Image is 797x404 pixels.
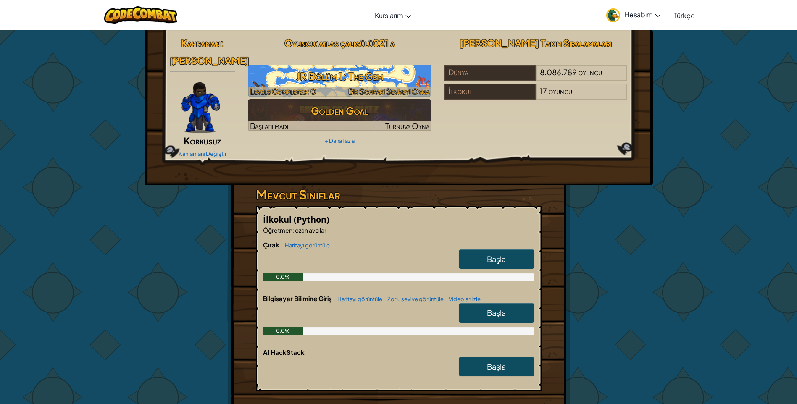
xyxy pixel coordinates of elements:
[248,67,431,86] h3: JR Bölüm 1: The Gem
[602,2,665,28] a: Hesabım
[104,6,178,24] img: CodeCombat logo
[445,296,481,302] a: Videoları izle
[263,348,305,356] span: AI HackStack
[316,37,319,49] span: :
[540,67,577,77] span: 8.086.789
[385,121,429,131] span: Turnuva Oyna
[624,10,660,19] span: Hesabım
[292,226,294,234] span: :
[248,99,431,131] a: Golden GoalBaşlatılmadıTurnuva Oyna
[263,226,292,234] span: Öğretmen
[487,254,506,264] span: Başla
[248,101,431,120] h3: Golden Goal
[250,121,288,131] span: Başlatılmadı
[371,4,415,26] a: Kurslarım
[606,8,620,22] img: avatar
[319,37,395,49] span: atlas çalıgülü021 a
[263,294,333,302] span: Bilgisayar Bilimine Giriş
[383,296,444,302] a: Zorlu seviye görüntüle
[248,65,431,97] a: Bir Sonraki Seviyeyi Oyna
[444,84,536,100] div: İlkokul
[281,242,330,249] a: Haritayı görüntüle
[263,241,281,249] span: Çırak
[263,327,304,335] div: 0.0%
[674,11,695,20] span: Türkçe
[248,65,431,97] img: JR Bölüm 1: The Gem
[284,37,316,49] span: Oyuncu
[263,273,304,281] div: 0.0%
[460,37,612,49] span: [PERSON_NAME] Takım Sıralamaları
[487,362,506,371] span: Başla
[459,357,534,376] a: Başla
[256,185,542,204] h3: Mevcut Sınıflar
[263,214,294,225] span: İlkokul
[294,214,329,225] span: (Python)
[184,135,221,147] span: Korkusuz
[670,4,699,26] a: Türkçe
[540,86,547,96] span: 17
[548,86,572,96] span: oyuncu
[181,37,220,49] span: Kahraman
[348,87,429,96] span: Bir Sonraki Seviyeyi Oyna
[487,308,506,317] span: Başla
[325,137,355,144] a: + Daha fazla
[578,67,602,77] span: oyuncu
[444,92,628,101] a: İlkokul17oyuncu
[294,226,326,234] span: ozan avcılar
[333,296,382,302] a: Haritayı görüntüle
[181,82,220,133] img: Gordon-selection-pose.png
[170,55,249,66] span: [PERSON_NAME]
[248,99,431,131] img: Golden Goal
[375,11,403,20] span: Kurslarım
[179,150,226,157] a: Kahramanı Değiştir
[444,73,628,82] a: Dünya8.086.789oyuncu
[220,37,224,49] span: :
[444,65,536,81] div: Dünya
[250,87,316,96] span: Levels Completed: 0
